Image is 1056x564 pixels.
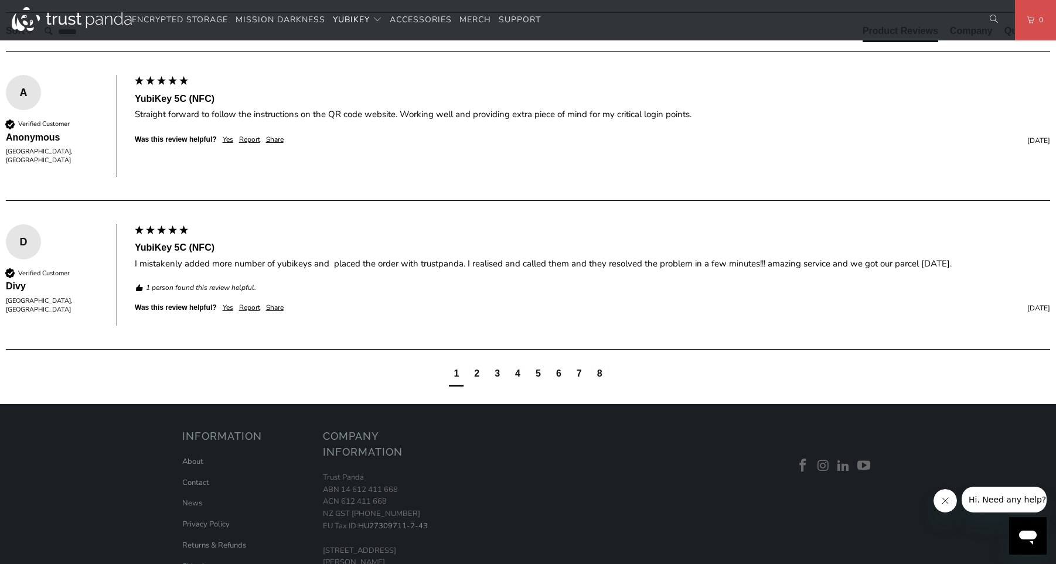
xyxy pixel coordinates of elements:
[6,233,41,251] div: D
[135,258,1050,270] div: I mistakenly added more number of yubikeys and placed the order with trustpanda. I realised and c...
[515,367,520,380] div: page4
[536,367,541,380] div: page5
[12,7,132,31] img: Trust Panda Australia
[6,84,41,101] div: A
[134,75,189,89] div: 5 star rating
[223,135,233,145] div: Yes
[236,14,325,25] span: Mission Darkness
[597,367,602,380] div: page8
[6,280,105,293] div: Divy
[239,135,260,145] div: Report
[333,6,382,34] summary: YubiKey
[6,147,105,165] div: [GEOGRAPHIC_DATA], [GEOGRAPHIC_DATA]
[182,456,203,467] a: About
[182,540,246,551] a: Returns & Refunds
[469,364,484,386] div: page2
[962,487,1047,512] iframe: Message from company
[1009,517,1047,555] iframe: Button to launch messaging window
[459,14,491,25] span: Merch
[495,367,500,380] div: page3
[6,131,105,144] div: Anonymous
[1034,13,1044,26] span: 0
[390,6,452,34] a: Accessories
[474,367,479,380] div: page2
[18,269,70,278] div: Verified Customer
[289,136,1050,146] div: [DATE]
[182,519,230,529] a: Privacy Policy
[510,364,525,386] div: page4
[132,6,228,34] a: Encrypted Storage
[134,224,189,238] div: 5 star rating
[223,303,233,313] div: Yes
[592,364,607,386] div: page8
[236,6,325,34] a: Mission Darkness
[531,364,546,386] div: page5
[794,459,812,474] a: Trust Panda Australia on Facebook
[459,6,491,34] a: Merch
[266,135,284,145] div: Share
[18,119,70,128] div: Verified Customer
[358,521,428,531] a: HU27309711-2-43
[499,14,541,25] span: Support
[454,367,459,380] div: page1
[132,6,541,34] nav: Translation missing: en.navigation.header.main_nav
[490,364,505,386] div: page3
[815,459,832,474] a: Trust Panda Australia on Instagram
[132,14,228,25] span: Encrypted Storage
[135,108,1050,121] div: Straight forward to follow the instructions on the QR code website. Working well and providing ex...
[934,489,957,512] iframe: Close message
[146,283,256,293] em: 1 person found this review helpful.
[551,364,566,386] div: page6
[499,6,541,34] a: Support
[577,367,582,380] div: page7
[6,296,105,315] div: [GEOGRAPHIC_DATA], [GEOGRAPHIC_DATA]
[556,367,561,380] div: page6
[182,477,209,488] a: Contact
[835,459,853,474] a: Trust Panda Australia on LinkedIn
[390,14,452,25] span: Accessories
[289,303,1050,313] div: [DATE]
[135,93,1050,105] div: YubiKey 5C (NFC)
[266,303,284,313] div: Share
[572,364,587,386] div: page7
[135,241,1050,254] div: YubiKey 5C (NFC)
[239,303,260,313] div: Report
[333,14,370,25] span: YubiKey
[135,303,217,313] div: Was this review helpful?
[449,364,464,386] div: current page1
[135,135,217,145] div: Was this review helpful?
[855,459,873,474] a: Trust Panda Australia on YouTube
[182,498,202,508] a: News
